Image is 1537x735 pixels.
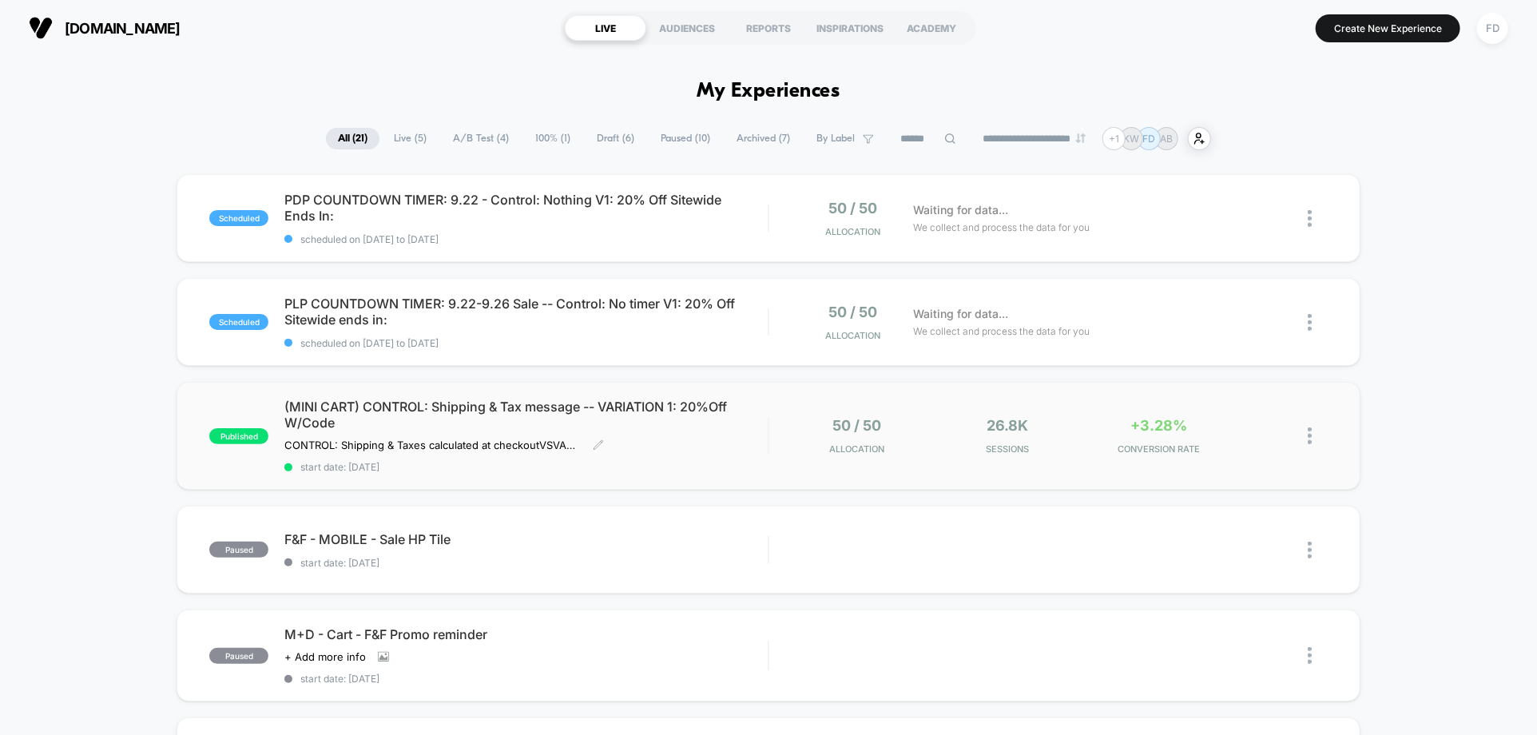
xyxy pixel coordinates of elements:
div: LIVE [565,15,646,41]
button: FD [1472,12,1513,45]
span: Waiting for data... [914,305,1009,323]
span: Archived ( 7 ) [725,128,802,149]
span: Draft ( 6 ) [585,128,646,149]
span: F&F - MOBILE - Sale HP Tile [284,531,768,547]
span: Allocation [829,443,884,455]
span: M+D - Cart - F&F Promo reminder [284,626,768,642]
h1: My Experiences [697,80,840,103]
div: FD [1477,13,1508,44]
span: start date: [DATE] [284,557,768,569]
span: Live ( 5 ) [382,128,439,149]
span: CONVERSION RATE [1087,443,1230,455]
span: Allocation [826,226,881,237]
span: PLP COUNTDOWN TIMER: 9.22-9.26 Sale -- Control: No timer V1: 20% Off Sitewide ends in: [284,296,768,328]
img: close [1308,647,1312,664]
span: Sessions [936,443,1079,455]
span: Waiting for data... [914,201,1009,219]
img: Visually logo [29,16,53,40]
span: Allocation [826,330,881,341]
span: 26.8k [987,417,1029,434]
span: Paused ( 10 ) [649,128,722,149]
span: start date: [DATE] [284,673,768,685]
span: paused [209,648,268,664]
span: We collect and process the data for you [914,220,1090,235]
div: INSPIRATIONS [809,15,891,41]
span: [DOMAIN_NAME] [65,20,181,37]
p: FD [1143,133,1156,145]
span: published [209,428,268,444]
span: scheduled [209,210,268,226]
img: close [1308,314,1312,331]
span: +3.28% [1130,417,1187,434]
span: (MINI CART) CONTROL: Shipping & Tax message -- VARIATION 1: 20%Off W/Code [284,399,768,431]
span: 50 / 50 [832,417,881,434]
img: close [1308,210,1312,227]
span: scheduled on [DATE] to [DATE] [284,337,768,349]
span: 50 / 50 [829,304,878,320]
span: 50 / 50 [829,200,878,217]
img: close [1308,427,1312,444]
img: close [1308,542,1312,558]
span: We collect and process the data for you [914,324,1090,339]
span: CONTROL: Shipping & Taxes calculated at checkoutVSVARIATION 1: 20% Off Sitewide | Use Code: 20FAL... [284,439,581,451]
span: scheduled on [DATE] to [DATE] [284,233,768,245]
p: AB [1161,133,1174,145]
div: AUDIENCES [646,15,728,41]
div: REPORTS [728,15,809,41]
img: end [1076,133,1086,143]
span: 100% ( 1 ) [523,128,582,149]
span: PDP COUNTDOWN TIMER: 9.22 - Control: Nothing V1: 20% Off Sitewide Ends In: [284,192,768,224]
span: paused [209,542,268,558]
span: All ( 21 ) [326,128,379,149]
button: [DOMAIN_NAME] [24,15,185,41]
span: scheduled [209,314,268,330]
div: + 1 [1102,127,1126,150]
span: + Add more info [284,650,366,663]
span: A/B Test ( 4 ) [441,128,521,149]
p: KW [1124,133,1140,145]
span: By Label [816,133,855,145]
div: ACADEMY [891,15,972,41]
button: Create New Experience [1316,14,1460,42]
span: start date: [DATE] [284,461,768,473]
